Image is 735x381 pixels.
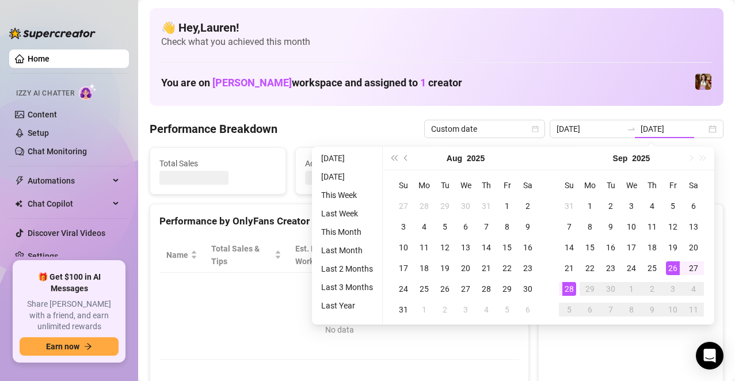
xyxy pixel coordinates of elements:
a: Home [28,54,49,63]
img: logo-BBDzfeDw.svg [9,28,96,39]
span: Total Sales & Tips [211,242,272,268]
span: swap-right [627,124,636,134]
span: 1 [420,77,426,89]
div: No data [171,323,508,336]
span: Name [166,249,188,261]
img: Chat Copilot [15,200,22,208]
a: Setup [28,128,49,138]
span: Custom date [431,120,538,138]
span: Chat Conversion [445,242,503,268]
th: Total Sales & Tips [204,238,288,273]
span: Automations [28,172,109,190]
span: Check what you achieved this month [161,36,712,48]
span: [PERSON_NAME] [212,77,292,89]
div: Sales by OnlyFans Creator [548,214,714,229]
th: Chat Conversion [438,238,519,273]
h4: Performance Breakdown [150,121,277,137]
span: calendar [532,125,539,132]
span: to [627,124,636,134]
a: Discover Viral Videos [28,228,105,238]
div: Est. Hours Worked [295,242,357,268]
img: AI Chatter [79,83,97,100]
div: Open Intercom Messenger [696,342,723,369]
a: Content [28,110,57,119]
h1: You are on workspace and assigned to creator [161,77,462,89]
th: Name [159,238,204,273]
input: End date [641,123,706,135]
img: Elena [695,74,711,90]
span: 🎁 Get $100 in AI Messages [20,272,119,294]
span: Active Chats [305,157,422,170]
span: Earn now [46,342,79,351]
span: Izzy AI Chatter [16,88,74,99]
h4: 👋 Hey, Lauren ! [161,20,712,36]
span: Messages Sent [451,157,568,170]
a: Chat Monitoring [28,147,87,156]
th: Sales / Hour [373,238,438,273]
span: thunderbolt [15,176,24,185]
span: arrow-right [84,342,92,350]
div: Performance by OnlyFans Creator [159,214,519,229]
span: Share [PERSON_NAME] with a friend, and earn unlimited rewards [20,299,119,333]
span: Sales / Hour [380,242,422,268]
a: Settings [28,252,58,261]
span: Chat Copilot [28,195,109,213]
span: Total Sales [159,157,276,170]
button: Earn nowarrow-right [20,337,119,356]
input: Start date [557,123,622,135]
